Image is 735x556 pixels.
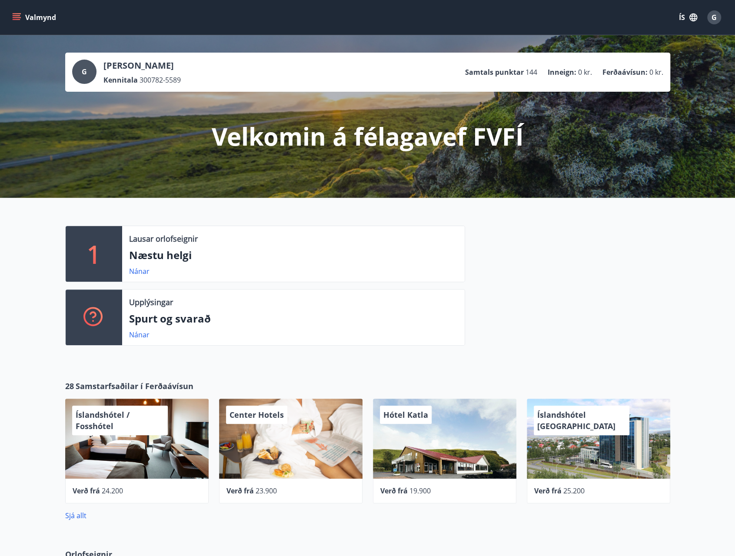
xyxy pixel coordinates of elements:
button: ÍS [674,10,702,25]
p: 1 [87,237,101,270]
span: Íslandshótel [GEOGRAPHIC_DATA] [537,410,615,431]
p: Samtals punktar [465,67,524,77]
span: Verð frá [534,486,562,496]
span: Hótel Katla [383,410,428,420]
span: 144 [525,67,537,77]
p: Spurt og svarað [129,311,458,326]
span: 0 kr. [578,67,592,77]
span: G [82,67,87,77]
button: G [704,7,725,28]
span: 28 [65,380,74,392]
span: Verð frá [73,486,100,496]
span: Verð frá [380,486,408,496]
a: Nánar [129,330,150,340]
p: Kennitala [103,75,138,85]
a: Nánar [129,266,150,276]
span: Center Hotels [229,410,284,420]
span: 0 kr. [649,67,663,77]
p: Velkomin á félagavef FVFÍ [212,120,524,153]
span: Verð frá [226,486,254,496]
span: 24.200 [102,486,123,496]
button: menu [10,10,60,25]
p: Upplýsingar [129,296,173,308]
span: 23.900 [256,486,277,496]
span: Íslandshótel / Fosshótel [76,410,130,431]
span: G [712,13,717,22]
p: Ferðaávísun : [602,67,648,77]
span: 19.900 [409,486,431,496]
span: Samstarfsaðilar í Ferðaávísun [76,380,193,392]
p: [PERSON_NAME] [103,60,181,72]
a: Sjá allt [65,511,86,520]
p: Næstu helgi [129,248,458,263]
p: Inneign : [548,67,576,77]
p: Lausar orlofseignir [129,233,198,244]
span: 300782-5589 [140,75,181,85]
span: 25.200 [563,486,585,496]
